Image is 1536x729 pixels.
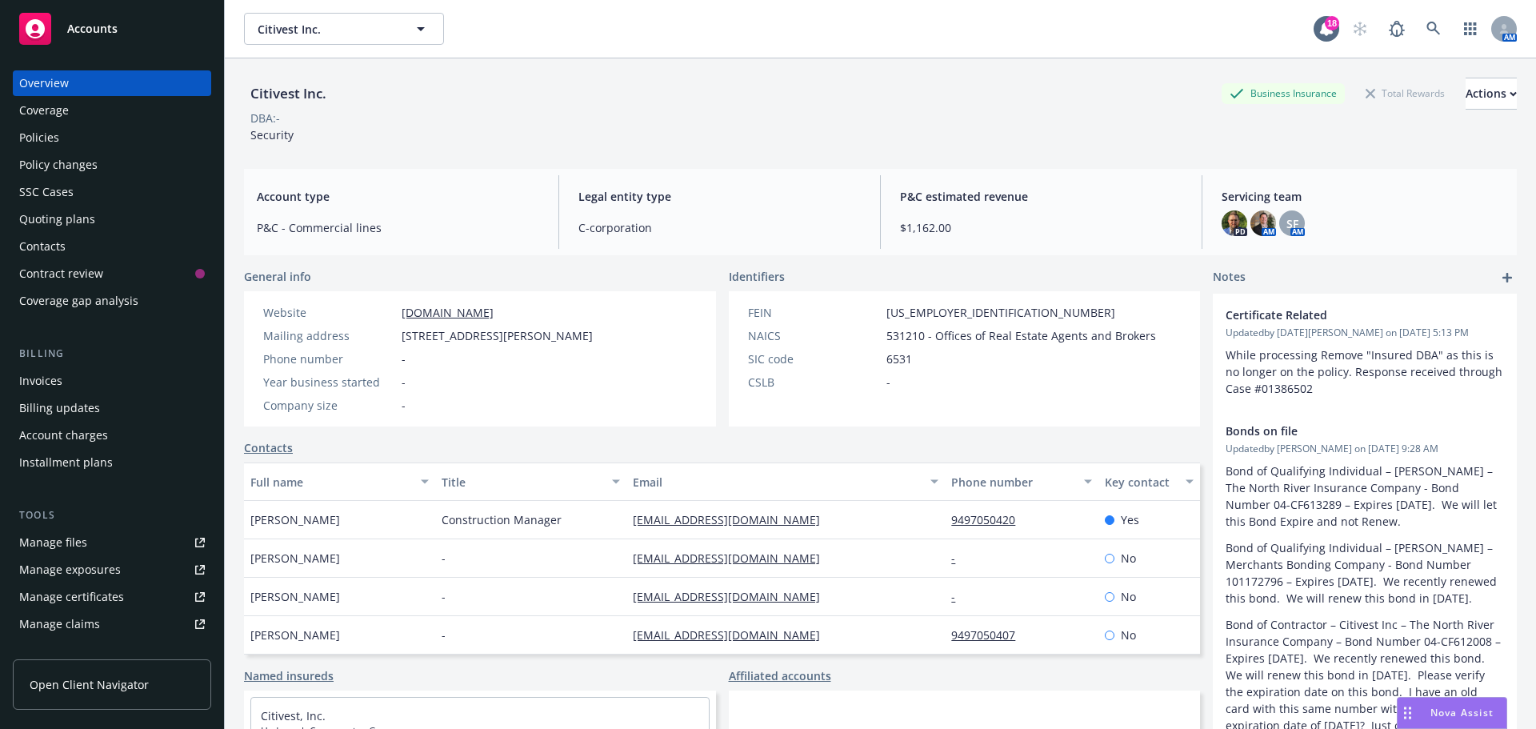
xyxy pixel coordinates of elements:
button: Key contact [1098,463,1200,501]
span: Updated by [DATE][PERSON_NAME] on [DATE] 5:13 PM [1226,326,1504,340]
a: Contract review [13,261,211,286]
div: Manage certificates [19,584,124,610]
div: Quoting plans [19,206,95,232]
span: [PERSON_NAME] [250,627,340,643]
div: Manage files [19,530,87,555]
button: Phone number [945,463,1098,501]
a: Switch app [1454,13,1486,45]
div: Manage claims [19,611,100,637]
div: Email [633,474,921,491]
a: Account charges [13,423,211,448]
div: Mailing address [263,327,395,344]
span: Open Client Navigator [30,676,149,693]
a: Citivest, Inc. [261,708,326,723]
span: P&C - Commercial lines [257,219,539,236]
div: Invoices [19,368,62,394]
div: Policies [19,125,59,150]
span: - [442,588,446,605]
div: Contacts [19,234,66,259]
span: Servicing team [1222,188,1504,205]
span: No [1121,550,1136,567]
a: Contacts [13,234,211,259]
a: Installment plans [13,450,211,475]
span: SF [1286,215,1298,232]
div: Actions [1466,78,1517,109]
a: Billing updates [13,395,211,421]
span: Yes [1121,511,1139,528]
a: - [951,589,968,604]
div: Manage BORs [19,639,94,664]
div: NAICS [748,327,880,344]
span: P&C estimated revenue [900,188,1182,205]
div: Year business started [263,374,395,391]
button: Email [626,463,945,501]
span: Security [250,127,294,142]
div: Contract review [19,261,103,286]
span: Construction Manager [442,511,562,528]
a: [EMAIL_ADDRESS][DOMAIN_NAME] [633,627,833,643]
a: [EMAIL_ADDRESS][DOMAIN_NAME] [633,551,833,566]
a: Accounts [13,6,211,51]
div: Title [442,474,602,491]
div: Coverage [19,98,69,123]
a: Manage certificates [13,584,211,610]
div: Certificate RelatedUpdatedby [DATE][PERSON_NAME] on [DATE] 5:13 PMWhile processing Remove "Insure... [1213,294,1517,410]
span: Notes [1213,268,1246,287]
span: Manage exposures [13,557,211,583]
span: [STREET_ADDRESS][PERSON_NAME] [402,327,593,344]
div: Business Insurance [1222,83,1345,103]
a: [EMAIL_ADDRESS][DOMAIN_NAME] [633,589,833,604]
a: Manage BORs [13,639,211,664]
div: Billing updates [19,395,100,421]
span: Account type [257,188,539,205]
span: Updated by [PERSON_NAME] on [DATE] 9:28 AM [1226,442,1504,456]
a: Named insureds [244,667,334,684]
a: Coverage [13,98,211,123]
span: - [402,374,406,391]
div: Company size [263,397,395,414]
div: Account charges [19,423,108,448]
span: - [442,550,446,567]
button: Title [435,463,626,501]
span: [PERSON_NAME] [250,511,340,528]
span: [PERSON_NAME] [250,588,340,605]
div: CSLB [748,374,880,391]
div: Website [263,304,395,321]
span: - [442,627,446,643]
span: [PERSON_NAME] [250,550,340,567]
span: Nova Assist [1430,706,1494,719]
a: Manage claims [13,611,211,637]
span: Citivest Inc. [258,21,396,38]
div: 18 [1325,16,1339,30]
div: Phone number [263,350,395,367]
span: Certificate Related [1226,306,1462,323]
div: Installment plans [19,450,113,475]
span: - [402,397,406,414]
a: Report a Bug [1381,13,1413,45]
div: Drag to move [1398,698,1418,728]
p: Bond of Qualifying Individual – [PERSON_NAME] – Merchants Bonding Company - Bond Number 101172796... [1226,539,1504,607]
span: 6531 [886,350,912,367]
span: Bonds on file [1226,423,1462,439]
span: [US_EMPLOYER_IDENTIFICATION_NUMBER] [886,304,1115,321]
a: [EMAIL_ADDRESS][DOMAIN_NAME] [633,512,833,527]
a: Search [1418,13,1450,45]
span: Identifiers [729,268,785,285]
a: Affiliated accounts [729,667,831,684]
div: Coverage gap analysis [19,288,138,314]
a: 9497050407 [951,627,1028,643]
div: Manage exposures [19,557,121,583]
div: SIC code [748,350,880,367]
button: Nova Assist [1397,697,1507,729]
img: photo [1222,210,1247,236]
a: SSC Cases [13,179,211,205]
a: Start snowing [1344,13,1376,45]
div: Tools [13,507,211,523]
a: Policy changes [13,152,211,178]
span: - [886,374,890,391]
a: Manage files [13,530,211,555]
div: Key contact [1105,474,1176,491]
span: No [1121,627,1136,643]
div: Phone number [951,474,1074,491]
div: FEIN [748,304,880,321]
